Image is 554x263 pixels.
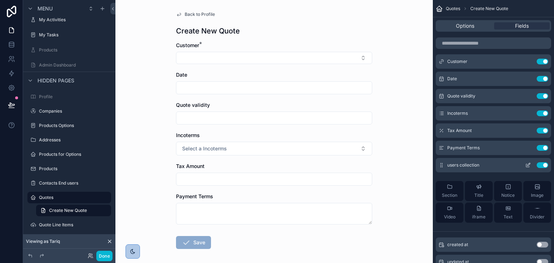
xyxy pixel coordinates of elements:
[523,181,551,201] button: Image
[26,239,60,244] span: Viewing as Tariq
[36,205,111,216] a: Create New Quote
[465,203,493,223] button: iframe
[176,12,215,17] a: Back to Profile
[504,214,513,220] span: Text
[447,76,457,82] span: Date
[39,137,110,143] label: Addresses
[176,52,372,64] button: Select Button
[27,219,111,231] a: Quote Line Items
[27,149,111,160] a: Products for Options
[27,134,111,146] a: Addresses
[494,203,522,223] button: Text
[39,195,107,200] label: Quotes
[176,102,210,108] span: Quote validity
[39,222,110,228] label: Quote Line Items
[39,94,110,100] label: Profile
[49,208,87,213] span: Create New Quote
[447,110,468,116] span: Incoterms
[39,47,110,53] label: Products
[39,151,110,157] label: Products for Options
[27,44,111,56] a: Products
[38,5,53,12] span: Menu
[176,193,213,199] span: Payment Terms
[27,192,111,203] a: Quotes
[176,163,205,169] span: Tax Amount
[27,91,111,103] a: Profile
[176,26,240,36] h1: Create New Quote
[494,181,522,201] button: Notice
[501,192,515,198] span: Notice
[447,59,467,64] span: Customer
[27,14,111,26] a: My Activities
[27,177,111,189] a: Contacts End users
[456,22,474,30] span: Options
[39,32,110,38] label: My Tasks
[523,203,551,223] button: Divider
[515,22,529,30] span: Fields
[176,132,200,138] span: Incoterms
[470,6,508,12] span: Create New Quote
[39,180,110,186] label: Contacts End users
[436,203,463,223] button: Video
[465,181,493,201] button: Title
[447,93,475,99] span: Quote validity
[27,105,111,117] a: Companies
[447,128,472,133] span: Tax Amount
[39,166,110,172] label: Products
[530,214,545,220] span: Divider
[39,62,110,68] label: Admin Dashboard
[531,192,544,198] span: Image
[39,123,110,128] label: Products Options
[182,145,227,152] span: Select a Incoterms
[447,242,468,248] span: created at
[27,163,111,174] a: Products
[27,120,111,131] a: Products Options
[442,192,457,198] span: Section
[447,162,479,168] span: users collection
[27,29,111,41] a: My Tasks
[176,142,372,155] button: Select Button
[39,17,110,23] label: My Activities
[446,6,460,12] span: Quotes
[474,192,483,198] span: Title
[436,181,463,201] button: Section
[176,72,187,78] span: Date
[39,108,110,114] label: Companies
[27,59,111,71] a: Admin Dashboard
[185,12,215,17] span: Back to Profile
[447,145,480,151] span: Payment Terms
[444,214,456,220] span: Video
[96,251,113,261] button: Done
[38,77,74,84] span: Hidden pages
[176,42,199,48] span: Customer
[472,214,485,220] span: iframe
